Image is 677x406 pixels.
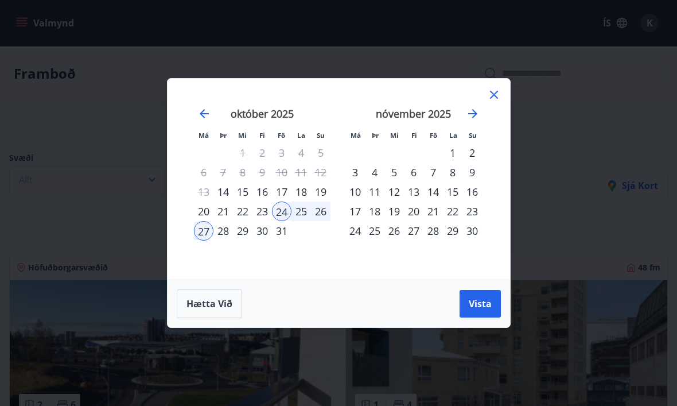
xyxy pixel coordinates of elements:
small: Má [351,131,361,140]
td: Not available. fimmtudagur, 9. október 2025 [252,163,272,182]
small: Su [317,131,325,140]
td: Choose þriðjudagur, 18. nóvember 2025 as your check-in date. It’s available. [365,202,384,221]
div: 27 [194,221,213,241]
td: Not available. föstudagur, 3. október 2025 [272,143,291,163]
div: 7 [423,163,443,182]
div: 11 [365,182,384,202]
strong: nóvember 2025 [376,107,451,121]
div: 22 [443,202,462,221]
td: Not available. laugardagur, 4. október 2025 [291,143,311,163]
div: 23 [252,202,272,221]
td: Choose fimmtudagur, 20. nóvember 2025 as your check-in date. It’s available. [404,202,423,221]
td: Choose mánudagur, 20. október 2025 as your check-in date. It’s available. [194,202,213,221]
td: Choose fimmtudagur, 13. nóvember 2025 as your check-in date. It’s available. [404,182,423,202]
div: 18 [365,202,384,221]
td: Choose sunnudagur, 23. nóvember 2025 as your check-in date. It’s available. [462,202,482,221]
td: Not available. föstudagur, 10. október 2025 [272,163,291,182]
div: 24 [345,221,365,241]
td: Choose miðvikudagur, 19. nóvember 2025 as your check-in date. It’s available. [384,202,404,221]
td: Choose mánudagur, 10. nóvember 2025 as your check-in date. It’s available. [345,182,365,202]
small: Mi [390,131,399,140]
small: Su [469,131,477,140]
div: 14 [423,182,443,202]
td: Choose laugardagur, 15. nóvember 2025 as your check-in date. It’s available. [443,182,462,202]
div: 9 [462,163,482,182]
td: Selected. laugardagur, 25. október 2025 [291,202,311,221]
div: 18 [291,182,311,202]
div: Calendar [181,92,496,266]
td: Choose fimmtudagur, 27. nóvember 2025 as your check-in date. It’s available. [404,221,423,241]
div: 16 [462,182,482,202]
div: 19 [311,182,330,202]
div: 23 [462,202,482,221]
td: Choose miðvikudagur, 5. nóvember 2025 as your check-in date. It’s available. [384,163,404,182]
small: Fi [411,131,417,140]
td: Not available. þriðjudagur, 7. október 2025 [213,163,233,182]
td: Choose sunnudagur, 9. nóvember 2025 as your check-in date. It’s available. [462,163,482,182]
div: 15 [233,182,252,202]
td: Selected as start date. föstudagur, 24. október 2025 [272,202,291,221]
td: Choose föstudagur, 14. nóvember 2025 as your check-in date. It’s available. [423,182,443,202]
td: Choose þriðjudagur, 21. október 2025 as your check-in date. It’s available. [213,202,233,221]
div: 3 [345,163,365,182]
small: Fi [259,131,265,140]
td: Not available. miðvikudagur, 8. október 2025 [233,163,252,182]
div: 20 [194,202,213,221]
small: Fö [430,131,437,140]
div: 6 [404,163,423,182]
td: Choose föstudagur, 28. nóvember 2025 as your check-in date. It’s available. [423,221,443,241]
td: Choose föstudagur, 31. október 2025 as your check-in date. It’s available. [272,221,291,241]
div: 25 [291,202,311,221]
div: Move backward to switch to the previous month. [197,107,211,121]
small: La [297,131,305,140]
td: Choose sunnudagur, 2. nóvember 2025 as your check-in date. It’s available. [462,143,482,163]
div: 13 [404,182,423,202]
td: Not available. sunnudagur, 5. október 2025 [311,143,330,163]
div: 15 [443,182,462,202]
small: Má [199,131,209,140]
div: 24 [272,202,291,221]
div: 28 [213,221,233,241]
div: 29 [233,221,252,241]
div: 26 [311,202,330,221]
td: Choose laugardagur, 22. nóvember 2025 as your check-in date. It’s available. [443,202,462,221]
td: Not available. laugardagur, 11. október 2025 [291,163,311,182]
td: Choose sunnudagur, 30. nóvember 2025 as your check-in date. It’s available. [462,221,482,241]
td: Choose fimmtudagur, 6. nóvember 2025 as your check-in date. It’s available. [404,163,423,182]
div: 28 [423,221,443,241]
div: 17 [272,182,291,202]
div: 17 [345,202,365,221]
td: Choose laugardagur, 18. október 2025 as your check-in date. It’s available. [291,182,311,202]
div: 8 [443,163,462,182]
div: 16 [252,182,272,202]
td: Choose sunnudagur, 19. október 2025 as your check-in date. It’s available. [311,182,330,202]
td: Choose þriðjudagur, 28. október 2025 as your check-in date. It’s available. [213,221,233,241]
td: Choose mánudagur, 3. nóvember 2025 as your check-in date. It’s available. [345,163,365,182]
td: Not available. fimmtudagur, 2. október 2025 [252,143,272,163]
td: Not available. miðvikudagur, 1. október 2025 [233,143,252,163]
span: Vista [469,297,492,310]
small: La [449,131,457,140]
td: Choose laugardagur, 8. nóvember 2025 as your check-in date. It’s available. [443,163,462,182]
td: Selected as end date. mánudagur, 27. október 2025 [194,221,213,241]
div: 20 [404,202,423,221]
div: 4 [365,163,384,182]
td: Choose fimmtudagur, 16. október 2025 as your check-in date. It’s available. [252,182,272,202]
td: Choose fimmtudagur, 30. október 2025 as your check-in date. It’s available. [252,221,272,241]
div: 30 [252,221,272,241]
td: Choose mánudagur, 17. nóvember 2025 as your check-in date. It’s available. [345,202,365,221]
td: Choose miðvikudagur, 15. október 2025 as your check-in date. It’s available. [233,182,252,202]
div: 14 [213,182,233,202]
button: Vista [460,290,501,318]
div: 27 [404,221,423,241]
td: Choose föstudagur, 21. nóvember 2025 as your check-in date. It’s available. [423,202,443,221]
td: Choose þriðjudagur, 25. nóvember 2025 as your check-in date. It’s available. [365,221,384,241]
div: Move forward to switch to the next month. [466,107,480,121]
td: Choose laugardagur, 29. nóvember 2025 as your check-in date. It’s available. [443,221,462,241]
div: 1 [443,143,462,163]
td: Choose þriðjudagur, 14. október 2025 as your check-in date. It’s available. [213,182,233,202]
div: 26 [384,221,404,241]
div: 21 [213,202,233,221]
td: Choose miðvikudagur, 26. nóvember 2025 as your check-in date. It’s available. [384,221,404,241]
strong: október 2025 [231,107,294,121]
